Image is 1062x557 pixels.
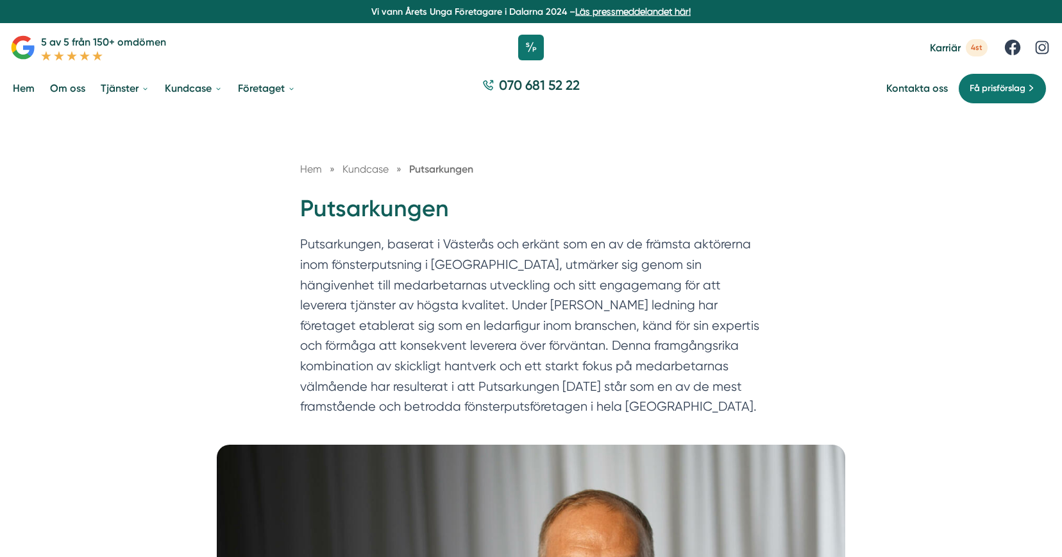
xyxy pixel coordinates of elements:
a: Om oss [47,72,88,105]
p: 5 av 5 från 150+ omdömen [41,34,166,50]
span: Få prisförslag [970,81,1025,96]
a: Karriär 4st [930,39,988,56]
p: Putsarkungen, baserat i Västerås och erkänt som en av de främsta aktörerna inom fönsterputsning i... [300,234,762,423]
a: 070 681 52 22 [477,76,585,101]
a: Putsarkungen [409,163,473,175]
h1: Putsarkungen [300,193,762,235]
span: Karriär [930,42,961,54]
span: 4st [966,39,988,56]
a: Kontakta oss [886,82,948,94]
a: Hem [10,72,37,105]
p: Vi vann Årets Unga Företagare i Dalarna 2024 – [5,5,1057,18]
a: Läs pressmeddelandet här! [575,6,691,17]
a: Tjänster [98,72,152,105]
nav: Breadcrumb [300,161,762,177]
a: Företaget [235,72,298,105]
a: Få prisförslag [958,73,1047,104]
a: Kundcase [162,72,225,105]
span: » [396,161,401,177]
span: » [330,161,335,177]
a: Kundcase [342,163,391,175]
span: 070 681 52 22 [499,76,580,94]
a: Hem [300,163,322,175]
span: Kundcase [342,163,389,175]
